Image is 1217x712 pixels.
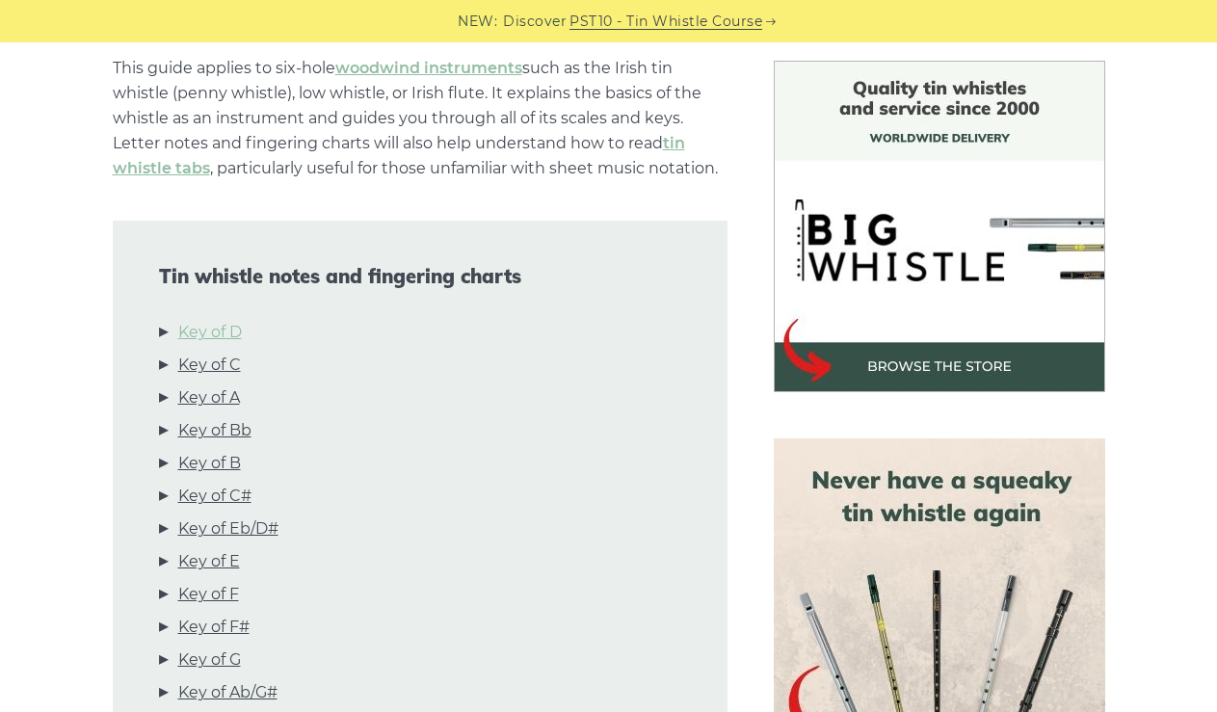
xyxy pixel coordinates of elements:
[335,59,522,77] a: woodwind instruments
[159,265,681,288] span: Tin whistle notes and fingering charts
[178,385,240,410] a: Key of A
[503,11,567,33] span: Discover
[178,320,242,345] a: Key of D
[178,418,251,443] a: Key of Bb
[178,549,240,574] a: Key of E
[458,11,497,33] span: NEW:
[569,11,762,33] a: PST10 - Tin Whistle Course
[178,647,241,672] a: Key of G
[113,56,728,181] p: This guide applies to six-hole such as the Irish tin whistle (penny whistle), low whistle, or Iri...
[178,680,278,705] a: Key of Ab/G#
[178,615,250,640] a: Key of F#
[178,353,241,378] a: Key of C
[178,582,239,607] a: Key of F
[178,484,251,509] a: Key of C#
[178,516,278,541] a: Key of Eb/D#
[178,451,241,476] a: Key of B
[774,61,1105,392] img: BigWhistle Tin Whistle Store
